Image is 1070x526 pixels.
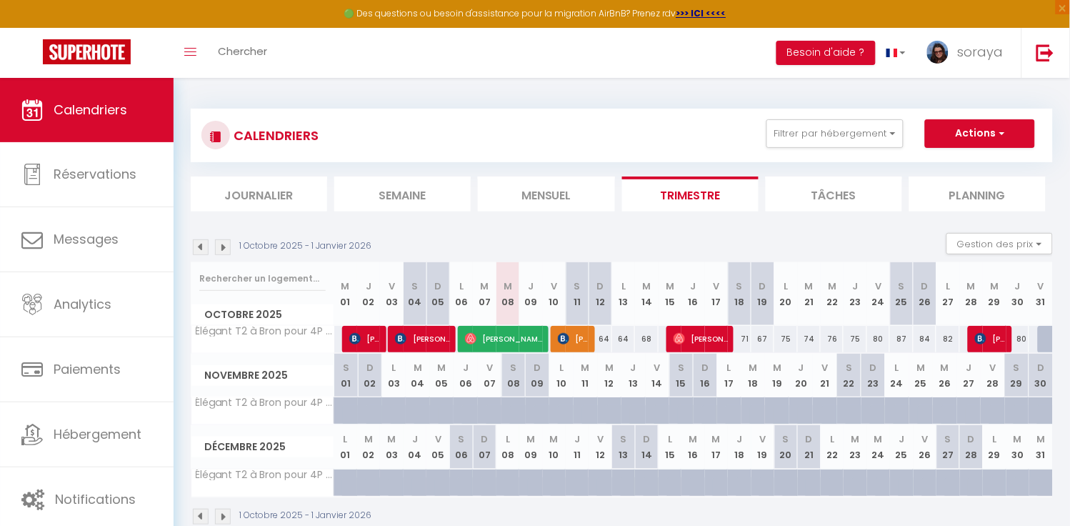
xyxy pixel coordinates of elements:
[813,354,837,397] th: 21
[574,432,580,446] abbr: J
[678,361,684,374] abbr: S
[549,354,574,397] th: 10
[511,361,517,374] abbr: S
[751,262,774,326] th: 19
[412,432,418,446] abbr: J
[916,28,1021,78] a: ... soraya
[43,39,131,64] img: Super Booking
[659,425,681,469] th: 15
[741,354,766,397] th: 18
[774,262,797,326] th: 20
[191,437,334,457] span: Décembre 2025
[239,239,371,253] p: 1 Octobre 2025 - 1 Janvier 2026
[334,177,471,212] li: Semaine
[643,279,651,293] abbr: M
[395,325,450,352] span: [PERSON_NAME]
[821,262,844,326] th: 22
[558,325,589,352] span: [PERSON_NAME]
[551,279,557,293] abbr: V
[853,279,859,293] abbr: J
[867,262,890,326] th: 24
[668,432,672,446] abbr: L
[806,432,813,446] abbr: D
[635,425,658,469] th: 14
[774,425,797,469] th: 20
[922,432,929,446] abbr: V
[646,354,670,397] th: 14
[766,177,902,212] li: Tâches
[478,177,614,212] li: Mensuel
[612,262,635,326] th: 13
[437,361,446,374] abbr: M
[430,354,454,397] th: 05
[334,262,357,326] th: 01
[1029,262,1053,326] th: 31
[914,425,936,469] th: 26
[574,279,581,293] abbr: S
[968,432,975,446] abbr: D
[914,326,936,352] div: 84
[54,425,141,443] span: Hébergement
[844,262,866,326] th: 23
[789,354,814,397] th: 20
[207,28,278,78] a: Chercher
[199,266,326,292] input: Rechercher un logement...
[946,233,1053,254] button: Gestion des prix
[728,425,751,469] th: 18
[874,432,883,446] abbr: M
[876,279,882,293] abbr: V
[388,432,396,446] abbr: M
[983,425,1006,469] th: 29
[357,262,380,326] th: 02
[364,432,373,446] abbr: M
[534,361,541,374] abbr: D
[676,7,726,19] a: >>> ICI <<<<
[191,365,334,386] span: Novembre 2025
[705,425,728,469] th: 17
[689,432,698,446] abbr: M
[925,119,1035,148] button: Actions
[691,279,696,293] abbr: J
[581,361,590,374] abbr: M
[341,279,350,293] abbr: M
[349,325,381,352] span: [PERSON_NAME]
[909,177,1046,212] li: Planning
[844,425,866,469] th: 23
[728,326,751,352] div: 71
[543,262,566,326] th: 10
[759,432,766,446] abbr: V
[550,432,559,446] abbr: M
[459,279,464,293] abbr: L
[674,325,729,352] span: [PERSON_NAME]
[967,279,976,293] abbr: M
[713,279,719,293] abbr: V
[389,279,395,293] abbr: V
[194,397,336,408] span: Élégant T2 à Bron pour 4P - parking
[496,425,519,469] th: 08
[822,361,829,374] abbr: V
[983,262,1006,326] th: 29
[622,177,759,212] li: Trimestre
[598,354,622,397] th: 12
[519,262,542,326] th: 09
[54,360,121,378] span: Paiements
[465,325,544,352] span: [PERSON_NAME]
[526,432,535,446] abbr: M
[597,432,604,446] abbr: V
[659,262,681,326] th: 15
[366,279,371,293] abbr: J
[784,279,788,293] abbr: L
[705,262,728,326] th: 17
[681,262,704,326] th: 16
[621,279,626,293] abbr: L
[450,262,473,326] th: 06
[334,425,357,469] th: 01
[890,262,913,326] th: 25
[861,354,886,397] th: 23
[478,354,502,397] th: 07
[380,425,403,469] th: 03
[380,262,403,326] th: 03
[927,41,949,64] img: ...
[736,432,742,446] abbr: J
